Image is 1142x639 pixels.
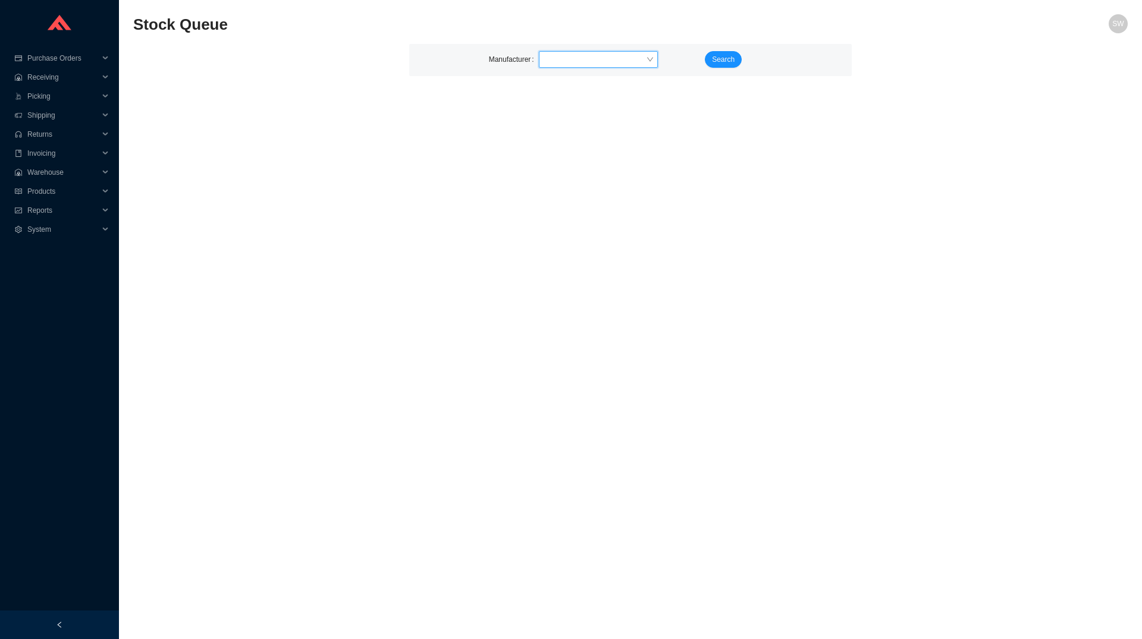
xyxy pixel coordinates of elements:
span: Search [712,53,735,65]
span: Shipping [27,106,99,125]
span: Receiving [27,68,99,87]
label: Manufacturer [489,51,539,68]
span: setting [14,226,23,233]
span: Purchase Orders [27,49,99,68]
span: fund [14,207,23,214]
span: customer-service [14,131,23,138]
span: Returns [27,125,99,144]
span: Reports [27,201,99,220]
span: Warehouse [27,163,99,182]
span: System [27,220,99,239]
span: Invoicing [27,144,99,163]
span: book [14,150,23,157]
span: SW [1112,14,1124,33]
span: Picking [27,87,99,106]
span: credit-card [14,55,23,62]
h2: Stock Queue [133,14,879,35]
span: read [14,188,23,195]
span: left [56,621,63,628]
button: Search [705,51,742,68]
span: Products [27,182,99,201]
